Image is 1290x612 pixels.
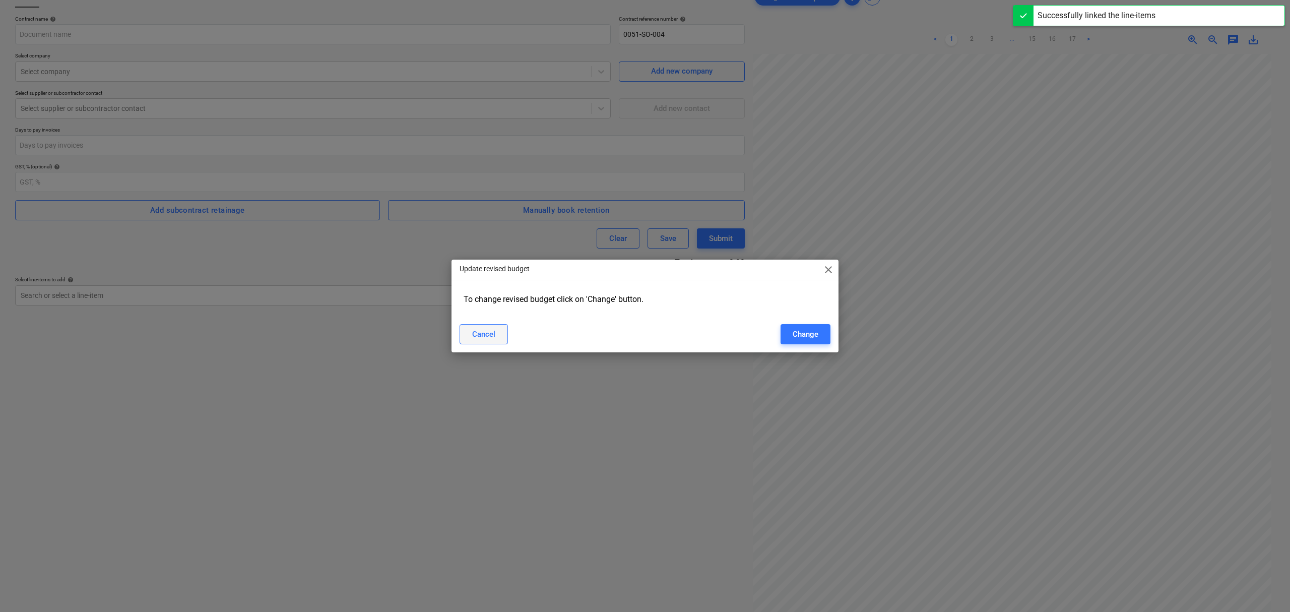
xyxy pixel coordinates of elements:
button: Cancel [460,324,508,344]
div: Change [793,328,818,341]
div: Successfully linked the line-items [1038,10,1155,22]
div: Cancel [472,328,495,341]
p: Update revised budget [460,264,530,274]
span: close [822,264,834,276]
div: To change revised budget click on 'Change' button. [460,290,830,308]
button: Change [781,324,830,344]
